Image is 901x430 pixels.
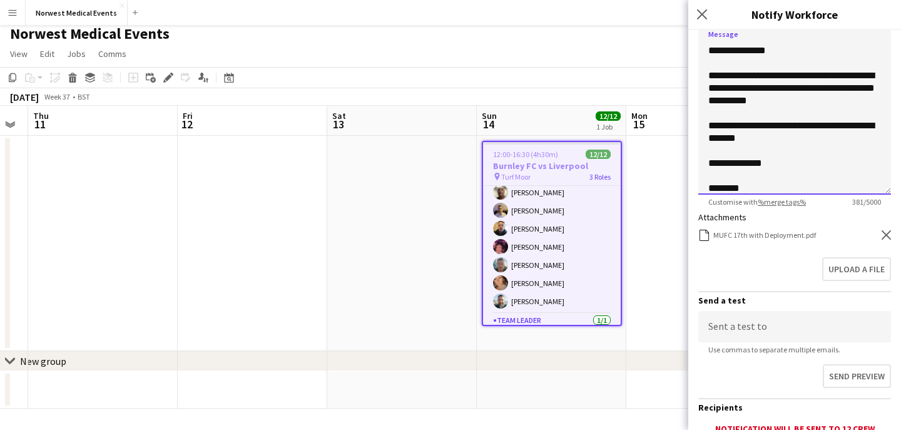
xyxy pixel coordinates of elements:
span: 14 [480,117,497,131]
h3: Burnley FC vs Liverpool [483,160,621,171]
span: 13 [330,117,346,131]
span: 12/12 [596,111,621,121]
div: MUFC 17th with Deployment.pdf [713,230,816,240]
span: Customise with [698,197,816,207]
span: Jobs [67,48,86,59]
span: Comms [98,48,126,59]
a: View [5,46,33,62]
a: Comms [93,46,131,62]
span: Edit [40,48,54,59]
a: Edit [35,46,59,62]
span: Week 37 [41,92,73,101]
span: Turf Moor [501,172,531,182]
div: BST [78,92,90,101]
span: 381 / 5000 [842,197,891,207]
span: Sun [482,110,497,121]
label: Attachments [698,212,746,223]
span: 12/12 [586,150,611,159]
app-card-role: Team Leader1/112:00-16:30 (4h30m) [483,314,621,356]
span: Fri [183,110,193,121]
span: 12 [181,117,193,131]
span: 3 Roles [589,172,611,182]
span: View [10,48,28,59]
span: Thu [33,110,49,121]
h3: Notify Workforce [688,6,901,23]
span: 12:00-16:30 (4h30m) [493,150,558,159]
a: Jobs [62,46,91,62]
div: 1 Job [596,122,620,131]
a: %merge tags% [758,197,806,207]
button: Upload a file [822,257,891,281]
app-job-card: 12:00-16:30 (4h30m)12/12Burnley FC vs Liverpool Turf Moor3 Roles[PERSON_NAME][PERSON_NAME][PERSON... [482,141,622,326]
span: Use commas to separate multiple emails. [698,345,850,354]
span: 11 [31,117,49,131]
button: Send preview [823,364,891,388]
span: 15 [629,117,648,131]
app-card-role: [PERSON_NAME][PERSON_NAME][PERSON_NAME][PERSON_NAME][PERSON_NAME][PERSON_NAME][PERSON_NAME][PERSO... [483,108,621,314]
div: New group [20,355,66,367]
h1: Norwest Medical Events [10,24,170,43]
span: Mon [631,110,648,121]
button: Norwest Medical Events [26,1,128,25]
h3: Recipients [698,402,891,413]
h3: Send a test [698,295,891,306]
span: Sat [332,110,346,121]
div: [DATE] [10,91,39,103]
